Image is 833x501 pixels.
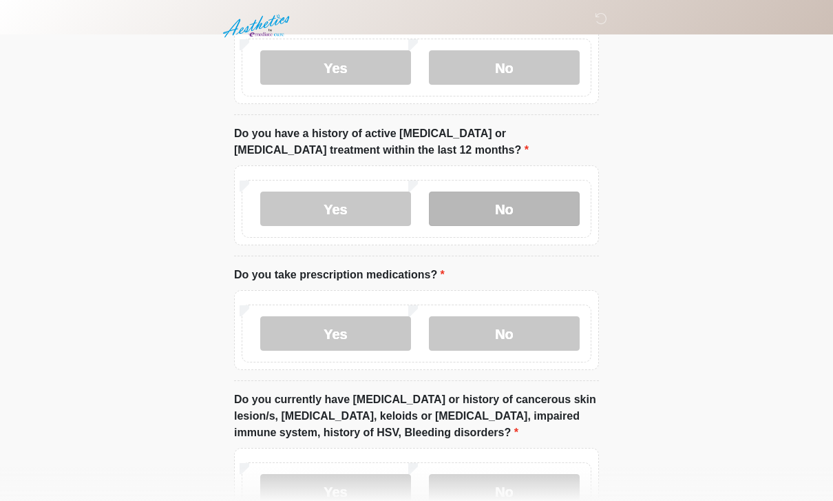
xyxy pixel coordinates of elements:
[260,316,411,351] label: Yes
[429,316,580,351] label: No
[234,267,445,283] label: Do you take prescription medications?
[429,192,580,226] label: No
[260,50,411,85] label: Yes
[234,391,599,441] label: Do you currently have [MEDICAL_DATA] or history of cancerous skin lesion/s, [MEDICAL_DATA], keloi...
[220,10,295,42] img: Aesthetics by Emediate Cure Logo
[429,50,580,85] label: No
[260,192,411,226] label: Yes
[234,125,599,159] label: Do you have a history of active [MEDICAL_DATA] or [MEDICAL_DATA] treatment within the last 12 mon...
